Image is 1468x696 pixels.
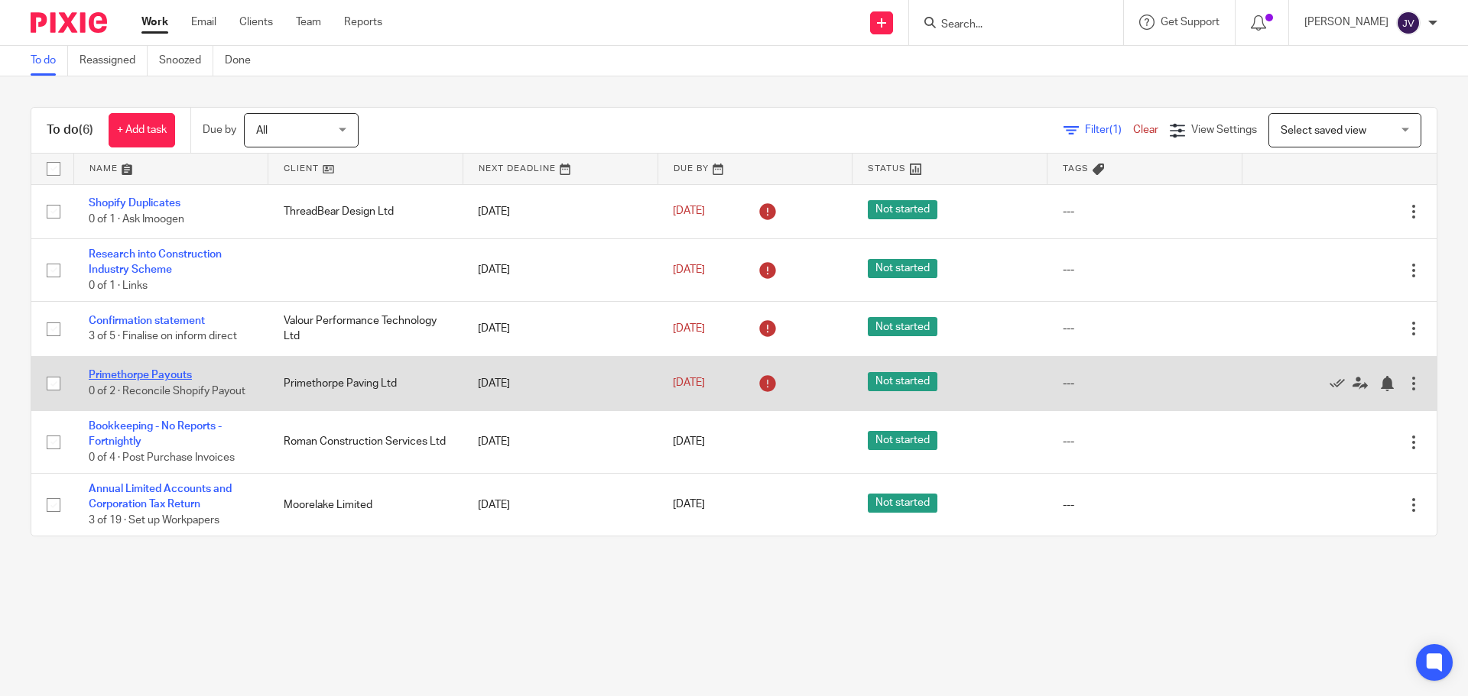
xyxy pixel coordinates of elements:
[1304,15,1388,30] p: [PERSON_NAME]
[1085,125,1133,135] span: Filter
[1191,125,1257,135] span: View Settings
[463,184,658,238] td: [DATE]
[239,15,273,30] a: Clients
[31,46,68,76] a: To do
[868,494,937,513] span: Not started
[1063,497,1227,513] div: ---
[868,200,937,219] span: Not started
[1063,434,1227,449] div: ---
[89,421,222,447] a: Bookkeeping - No Reports - Fortnightly
[191,15,216,30] a: Email
[159,46,213,76] a: Snoozed
[89,214,184,225] span: 0 of 1 · Ask Imoogen
[225,46,262,76] a: Done
[89,316,205,326] a: Confirmation statement
[89,249,222,275] a: Research into Construction Industry Scheme
[1281,125,1366,136] span: Select saved view
[268,410,463,473] td: Roman Construction Services Ltd
[673,323,705,334] span: [DATE]
[344,15,382,30] a: Reports
[89,331,237,342] span: 3 of 5 · Finalise on inform direct
[940,18,1077,32] input: Search
[31,12,107,33] img: Pixie
[1063,262,1227,277] div: ---
[463,474,658,536] td: [DATE]
[89,386,245,397] span: 0 of 2 · Reconcile Shopify Payout
[89,452,235,463] span: 0 of 4 · Post Purchase Invoices
[1396,11,1421,35] img: svg%3E
[463,238,658,301] td: [DATE]
[268,302,463,356] td: Valour Performance Technology Ltd
[89,484,232,510] a: Annual Limited Accounts and Corporation Tax Return
[1063,376,1227,391] div: ---
[268,474,463,536] td: Moorelake Limited
[89,515,219,526] span: 3 of 19 · Set up Workpapers
[463,302,658,356] td: [DATE]
[296,15,321,30] a: Team
[141,15,168,30] a: Work
[47,122,93,138] h1: To do
[1161,17,1220,28] span: Get Support
[868,431,937,450] span: Not started
[868,317,937,336] span: Not started
[673,437,705,448] span: [DATE]
[868,372,937,391] span: Not started
[1330,376,1353,391] a: Mark as done
[1063,321,1227,336] div: ---
[109,113,175,147] a: + Add task
[463,356,658,410] td: [DATE]
[268,184,463,238] td: ThreadBear Design Ltd
[203,122,236,138] p: Due by
[463,410,658,473] td: [DATE]
[80,46,148,76] a: Reassigned
[1133,125,1158,135] a: Clear
[673,500,705,510] span: [DATE]
[868,259,937,278] span: Not started
[256,125,268,136] span: All
[89,370,192,380] a: Primethorpe Payouts
[89,198,180,209] a: Shopify Duplicates
[79,124,93,136] span: (6)
[673,264,705,275] span: [DATE]
[1063,164,1089,173] span: Tags
[673,206,705,217] span: [DATE]
[89,280,148,291] span: 0 of 1 · Links
[1063,204,1227,219] div: ---
[1109,125,1122,135] span: (1)
[673,378,705,389] span: [DATE]
[268,356,463,410] td: Primethorpe Paving Ltd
